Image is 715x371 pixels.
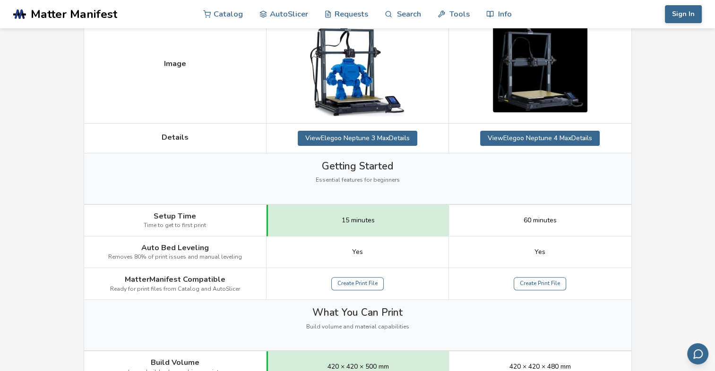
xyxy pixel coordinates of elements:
[31,8,117,21] span: Matter Manifest
[331,277,384,290] a: Create Print File
[493,18,587,112] img: Elegoo Neptune 4 Max
[514,277,566,290] a: Create Print File
[306,324,409,330] span: Build volume and material capabilities
[509,363,571,371] span: 420 × 420 × 480 mm
[352,248,363,256] span: Yes
[125,275,225,284] span: MatterManifest Compatible
[316,177,400,184] span: Essential features for beginners
[342,217,375,224] span: 15 minutes
[144,222,206,229] span: Time to get to first print
[327,363,389,371] span: 420 × 420 × 500 mm
[534,248,545,256] span: Yes
[141,244,209,252] span: Auto Bed Leveling
[154,212,196,220] span: Setup Time
[322,160,393,172] span: Getting Started
[151,358,199,367] span: Build Volume
[162,133,189,142] span: Details
[524,217,557,224] span: 60 minutes
[164,59,186,68] span: Image
[110,286,240,293] span: Ready for print files from Catalog and AutoSlicer
[310,14,405,116] img: Elegoo Neptune 3 Max
[108,254,242,261] span: Removes 80% of print issues and manual leveling
[312,307,403,318] span: What You Can Print
[687,343,708,364] button: Send feedback via email
[665,5,702,23] button: Sign In
[298,131,417,146] a: ViewElegoo Neptune 3 MaxDetails
[480,131,600,146] a: ViewElegoo Neptune 4 MaxDetails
